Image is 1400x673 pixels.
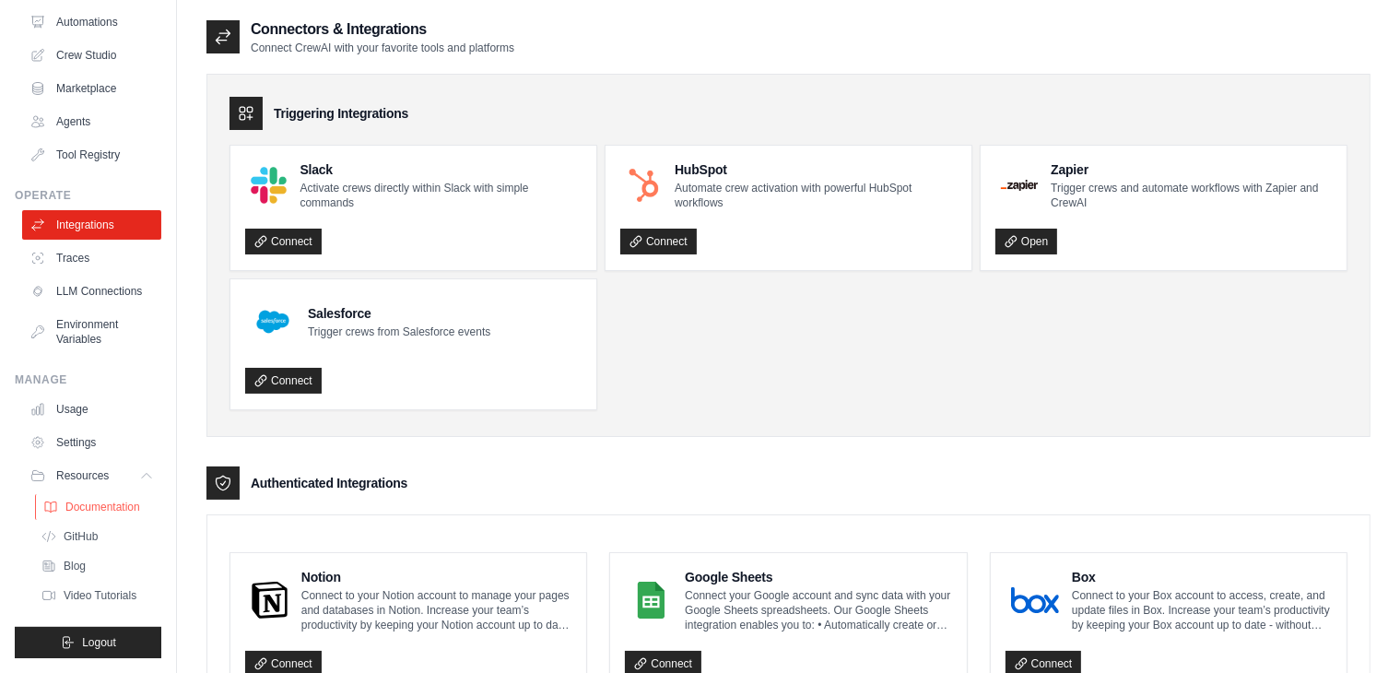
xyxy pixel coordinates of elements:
[1051,160,1332,179] h4: Zapier
[22,461,161,490] button: Resources
[1072,588,1332,632] p: Connect to your Box account to access, create, and update files in Box. Increase your team’s prod...
[22,210,161,240] a: Integrations
[22,140,161,170] a: Tool Registry
[33,583,161,608] a: Video Tutorials
[685,568,951,586] h4: Google Sheets
[300,181,582,210] p: Activate crews directly within Slack with simple commands
[22,277,161,306] a: LLM Connections
[64,588,136,603] span: Video Tutorials
[22,310,161,354] a: Environment Variables
[22,41,161,70] a: Crew Studio
[33,524,161,549] a: GitHub
[251,41,514,55] p: Connect CrewAI with your favorite tools and platforms
[308,304,490,323] h4: Salesforce
[15,188,161,203] div: Operate
[630,582,672,619] img: Google Sheets Logo
[33,553,161,579] a: Blog
[251,18,514,41] h2: Connectors & Integrations
[675,160,957,179] h4: HubSpot
[251,167,287,203] img: Slack Logo
[22,395,161,424] a: Usage
[1072,568,1332,586] h4: Box
[995,229,1057,254] a: Open
[308,325,490,339] p: Trigger crews from Salesforce events
[22,7,161,37] a: Automations
[620,229,697,254] a: Connect
[300,160,582,179] h4: Slack
[685,588,951,632] p: Connect your Google account and sync data with your Google Sheets spreadsheets. Our Google Sheets...
[65,500,140,514] span: Documentation
[64,529,98,544] span: GitHub
[274,104,408,123] h3: Triggering Integrations
[251,582,288,619] img: Notion Logo
[22,74,161,103] a: Marketplace
[64,559,86,573] span: Blog
[15,372,161,387] div: Manage
[245,368,322,394] a: Connect
[1011,582,1059,619] img: Box Logo
[245,229,322,254] a: Connect
[251,474,407,492] h3: Authenticated Integrations
[675,181,957,210] p: Automate crew activation with powerful HubSpot workflows
[22,243,161,273] a: Traces
[35,494,163,520] a: Documentation
[251,300,295,344] img: Salesforce Logo
[22,428,161,457] a: Settings
[1001,180,1038,191] img: Zapier Logo
[15,627,161,658] button: Logout
[22,107,161,136] a: Agents
[82,635,116,650] span: Logout
[56,468,109,483] span: Resources
[301,568,572,586] h4: Notion
[1051,181,1332,210] p: Trigger crews and automate workflows with Zapier and CrewAI
[301,588,572,632] p: Connect to your Notion account to manage your pages and databases in Notion. Increase your team’s...
[626,167,662,203] img: HubSpot Logo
